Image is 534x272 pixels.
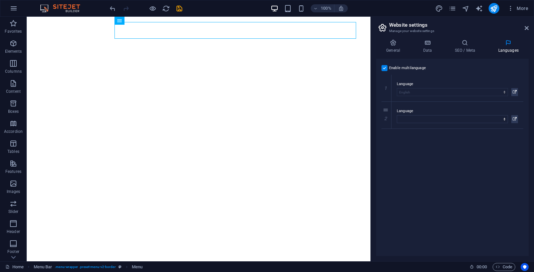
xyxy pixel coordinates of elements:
span: Click to select. Double-click to edit [132,263,143,271]
p: Header [7,229,20,234]
button: text_generator [475,4,483,12]
h4: Data [413,39,445,53]
i: This element is a customizable preset [118,265,121,269]
p: Accordion [4,129,23,134]
label: Enable multilanguage [389,64,426,72]
p: Content [6,89,21,94]
p: Images [7,189,20,194]
img: Editor Logo [38,4,88,12]
h4: Languages [488,39,529,53]
i: Save (Ctrl+S) [176,5,183,12]
i: Reload page [162,5,170,12]
p: Features [5,169,21,174]
button: reload [162,4,170,12]
button: pages [449,4,457,12]
i: Pages (Ctrl+Alt+S) [449,5,456,12]
i: Publish [490,5,498,12]
p: Boxes [8,109,19,114]
label: Language [397,107,518,115]
i: Navigator [462,5,470,12]
h2: Website settings [389,22,529,28]
span: : [481,264,482,269]
h6: 100% [321,4,331,12]
button: design [435,4,443,12]
h3: Manage your website settings [389,28,515,34]
nav: breadcrumb [34,263,143,271]
h6: Session time [470,263,487,271]
button: navigator [462,4,470,12]
button: Click here to leave preview mode and continue editing [149,4,157,12]
p: Favorites [5,29,22,34]
p: Slider [8,209,19,214]
i: AI Writer [475,5,483,12]
button: 100% [311,4,334,12]
button: More [505,3,531,14]
p: Elements [5,49,22,54]
button: save [175,4,183,12]
h4: SEO / Meta [445,39,488,53]
p: Footer [7,249,19,254]
em: 2 [381,116,390,121]
a: Click to cancel selection. Double-click to open Pages [5,263,24,271]
label: Language [397,80,518,88]
button: Usercentrics [521,263,529,271]
p: Tables [7,149,19,154]
span: . menu-wrapper .preset-menu-v2-border [55,263,115,271]
button: undo [108,4,116,12]
button: Code [493,263,515,271]
p: Columns [5,69,22,74]
span: Click to select. Double-click to edit [34,263,52,271]
span: More [507,5,528,12]
i: Design (Ctrl+Alt+Y) [435,5,443,12]
i: Undo: Enable multilanguage (Ctrl+Z) [109,5,116,12]
h4: General [376,39,413,53]
span: 00 00 [477,263,487,271]
button: publish [489,3,499,14]
span: Code [496,263,512,271]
